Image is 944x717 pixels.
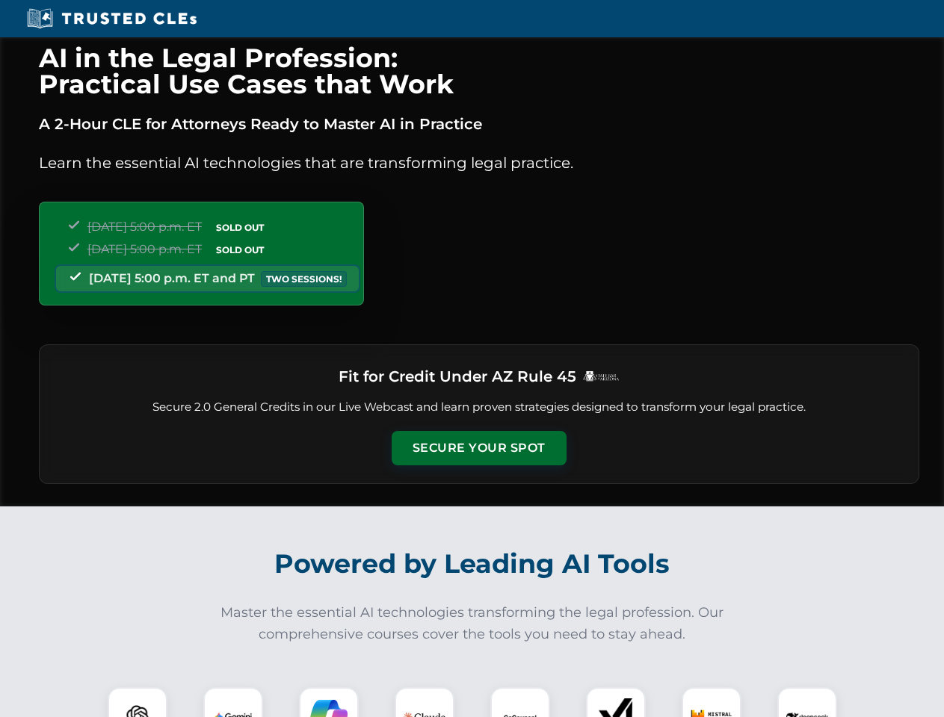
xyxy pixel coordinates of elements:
[392,431,567,465] button: Secure Your Spot
[87,220,202,234] span: [DATE] 5:00 p.m. ET
[211,242,269,258] span: SOLD OUT
[211,220,269,235] span: SOLD OUT
[39,151,919,175] p: Learn the essential AI technologies that are transforming legal practice.
[58,538,886,590] h2: Powered by Leading AI Tools
[39,112,919,136] p: A 2-Hour CLE for Attorneys Ready to Master AI in Practice
[22,7,201,30] img: Trusted CLEs
[339,363,576,390] h3: Fit for Credit Under AZ Rule 45
[582,370,620,382] img: Logo
[87,242,202,256] span: [DATE] 5:00 p.m. ET
[39,45,919,97] h1: AI in the Legal Profession: Practical Use Cases that Work
[211,602,734,645] p: Master the essential AI technologies transforming the legal profession. Our comprehensive courses...
[58,399,901,416] p: Secure 2.0 General Credits in our Live Webcast and learn proven strategies designed to transform ...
